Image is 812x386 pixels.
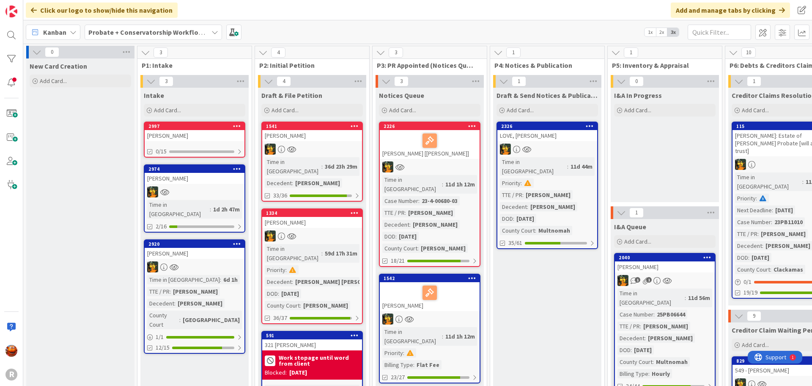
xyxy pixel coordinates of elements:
[735,172,802,191] div: Time in [GEOGRAPHIC_DATA]
[641,322,690,331] div: [PERSON_NAME]
[145,332,244,342] div: 1/1
[379,91,424,100] span: Notices Queue
[735,194,756,203] div: Priority
[279,355,359,367] b: Work stopage until word from client
[650,369,672,378] div: Hourly
[380,275,480,282] div: 1542
[418,196,420,205] span: :
[442,180,443,189] span: :
[148,166,244,172] div: 2974
[5,6,17,17] img: Visit kanbanzone.com
[442,332,443,341] span: :
[277,76,291,86] span: 4
[501,123,597,129] div: 2326
[289,368,307,377] div: [DATE]
[395,232,397,241] span: :
[285,265,287,275] span: :
[757,229,759,239] span: :
[382,161,393,172] img: MR
[170,287,171,296] span: :
[382,314,393,325] img: MR
[772,205,773,215] span: :
[631,345,632,355] span: :
[617,357,653,367] div: County Court
[40,77,67,85] span: Add Card...
[500,190,522,200] div: TTE / PR
[380,122,480,159] div: 2226[PERSON_NAME] [[PERSON_NAME]]
[614,91,662,100] span: I&A In Progress
[743,288,757,297] span: 19/19
[266,123,362,129] div: 1541
[273,314,287,322] span: 36/37
[688,25,751,40] input: Quick Filter...
[265,157,321,176] div: Time in [GEOGRAPHIC_DATA]
[210,205,211,214] span: :
[144,91,164,100] span: Intake
[615,254,715,272] div: 2040[PERSON_NAME]
[619,255,715,261] div: 2040
[391,256,405,265] span: 18/21
[500,157,567,176] div: Time in [GEOGRAPHIC_DATA]
[380,314,480,325] div: MR
[512,76,526,86] span: 1
[735,241,762,250] div: Decedent
[384,275,480,281] div: 1542
[653,310,655,319] span: :
[617,369,648,378] div: Billing Type
[145,240,244,259] div: 2920[PERSON_NAME]
[770,265,771,274] span: :
[265,265,285,275] div: Priority
[145,240,244,248] div: 2920
[174,299,176,308] span: :
[220,275,221,284] span: :
[293,277,388,286] div: [PERSON_NAME] [PERSON_NAME]
[497,91,598,100] span: Draft & Send Notices & Publication
[629,208,644,218] span: 1
[321,249,323,258] span: :
[391,373,405,382] span: 23/27
[735,159,746,170] img: MR
[513,214,514,223] span: :
[272,106,299,114] span: Add Card...
[646,333,695,343] div: [PERSON_NAME]
[648,369,650,378] span: :
[145,173,244,184] div: [PERSON_NAME]
[389,47,403,58] span: 3
[759,229,808,239] div: [PERSON_NAME]
[735,253,748,262] div: DOD
[262,339,362,350] div: 321 [PERSON_NAME]
[265,144,276,155] img: MR
[494,61,594,69] span: P4: Notices & Publication
[741,47,756,58] span: 10
[301,301,350,310] div: [PERSON_NAME]
[323,162,359,171] div: 36d 23h 29m
[522,190,524,200] span: :
[411,220,460,229] div: [PERSON_NAME]
[211,205,242,214] div: 1d 2h 47m
[380,161,480,172] div: MR
[389,106,416,114] span: Add Card...
[443,180,477,189] div: 11d 1h 12m
[617,345,631,355] div: DOD
[271,47,285,58] span: 4
[735,217,771,227] div: Case Number
[265,301,300,310] div: County Court
[279,289,301,298] div: [DATE]
[154,47,168,58] span: 3
[654,357,690,367] div: Multnomah
[756,194,757,203] span: :
[145,248,244,259] div: [PERSON_NAME]
[667,28,679,36] span: 3x
[159,76,173,86] span: 3
[261,122,363,202] a: 1541[PERSON_NAME]MRTime in [GEOGRAPHIC_DATA]:36d 23h 29mDecedent:[PERSON_NAME]33/36
[747,311,761,321] span: 9
[265,178,292,188] div: Decedent
[615,261,715,272] div: [PERSON_NAME]
[382,196,418,205] div: Case Number
[743,278,752,286] span: 0 / 1
[527,202,528,211] span: :
[179,315,181,325] span: :
[612,61,711,69] span: P5: Inventory & Appraisal
[617,333,645,343] div: Decedent
[500,144,511,155] img: MR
